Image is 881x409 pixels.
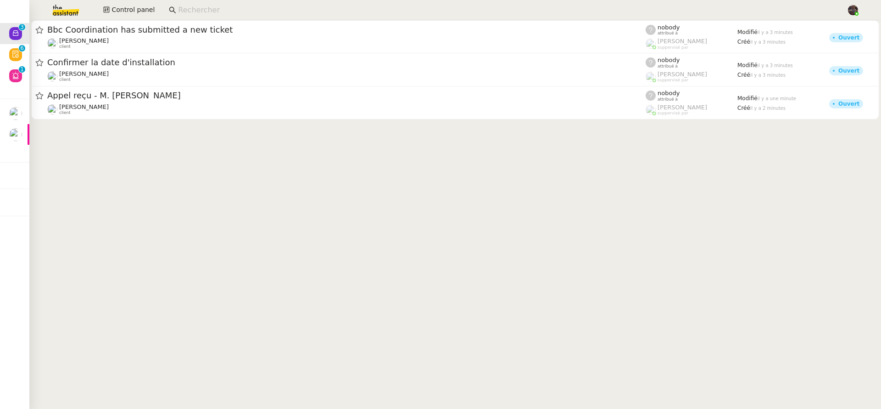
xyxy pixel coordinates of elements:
[47,91,646,100] span: Appel reçu - M. [PERSON_NAME]
[47,71,57,81] img: users%2FRcIDm4Xn1TPHYwgLThSv8RQYtaM2%2Favatar%2F95761f7a-40c3-4bb5-878d-fe785e6f95b2
[47,58,646,67] span: Confirmer la date d'installation
[59,70,109,77] span: [PERSON_NAME]
[758,63,793,68] span: il y a 3 minutes
[750,106,786,111] span: il y a 2 minutes
[47,38,57,48] img: users%2FRcIDm4Xn1TPHYwgLThSv8RQYtaM2%2Favatar%2F95761f7a-40c3-4bb5-878d-fe785e6f95b2
[758,96,796,101] span: il y a une minute
[59,44,71,49] span: client
[737,39,750,45] span: Créé
[838,101,859,107] div: Ouvert
[59,110,71,115] span: client
[737,62,758,68] span: Modifié
[20,66,24,74] p: 1
[646,39,656,49] img: users%2FyQfMwtYgTqhRP2YHWHmG2s2LYaD3%2Favatar%2Fprofile-pic.png
[19,66,25,73] nz-badge-sup: 1
[838,68,859,74] div: Ouvert
[19,24,25,30] nz-badge-sup: 3
[658,45,688,50] span: suppervisé par
[646,38,737,50] app-user-label: suppervisé par
[59,37,109,44] span: [PERSON_NAME]
[646,105,656,115] img: users%2FyQfMwtYgTqhRP2YHWHmG2s2LYaD3%2Favatar%2Fprofile-pic.png
[737,72,750,78] span: Créé
[658,104,707,111] span: [PERSON_NAME]
[758,30,793,35] span: il y a 3 minutes
[98,4,160,17] button: Control panel
[658,57,680,63] span: nobody
[47,37,646,49] app-user-detailed-label: client
[9,107,22,120] img: users%2FvmnJXRNjGXZGy0gQLmH5CrabyCb2%2Favatar%2F07c9d9ad-5b06-45ca-8944-a3daedea5428
[838,35,859,40] div: Ouvert
[646,71,737,83] app-user-label: suppervisé par
[750,73,786,78] span: il y a 3 minutes
[47,104,57,114] img: users%2FRcIDm4Xn1TPHYwgLThSv8RQYtaM2%2Favatar%2F95761f7a-40c3-4bb5-878d-fe785e6f95b2
[20,24,24,32] p: 3
[658,78,688,83] span: suppervisé par
[47,70,646,82] app-user-detailed-label: client
[20,45,24,53] p: 6
[646,104,737,116] app-user-label: suppervisé par
[646,24,737,36] app-user-label: attribué à
[737,95,758,102] span: Modifié
[658,71,707,78] span: [PERSON_NAME]
[658,31,678,36] span: attribué à
[59,77,71,82] span: client
[646,57,737,68] app-user-label: attribué à
[646,90,737,102] app-user-label: attribué à
[178,4,837,17] input: Rechercher
[47,26,646,34] span: Bbc Coordination has submitted a new ticket
[19,45,25,51] nz-badge-sup: 6
[646,72,656,82] img: users%2FyQfMwtYgTqhRP2YHWHmG2s2LYaD3%2Favatar%2Fprofile-pic.png
[658,24,680,31] span: nobody
[848,5,858,15] img: 2af2e8ed-4e7a-4339-b054-92d163d57814
[658,90,680,97] span: nobody
[658,97,678,102] span: attribué à
[47,103,646,115] app-user-detailed-label: client
[658,38,707,45] span: [PERSON_NAME]
[59,103,109,110] span: [PERSON_NAME]
[658,64,678,69] span: attribué à
[112,5,155,15] span: Control panel
[9,128,22,141] img: users%2FAXgjBsdPtrYuxuZvIJjRexEdqnq2%2Favatar%2F1599931753966.jpeg
[658,111,688,116] span: suppervisé par
[750,40,786,45] span: il y a 3 minutes
[737,105,750,111] span: Créé
[737,29,758,35] span: Modifié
